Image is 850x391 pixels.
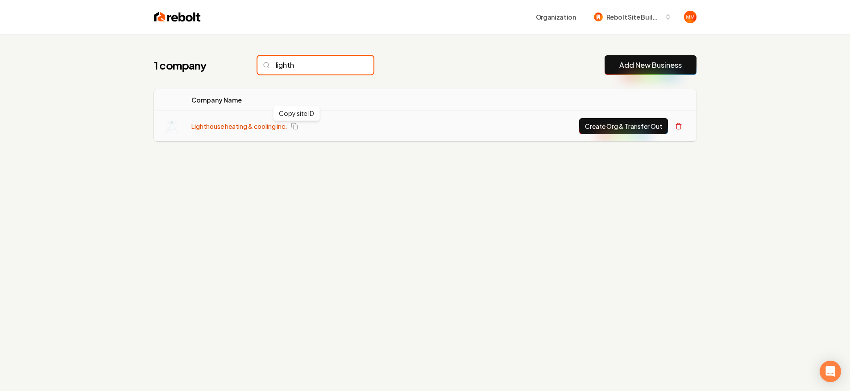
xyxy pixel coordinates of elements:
[606,12,661,22] span: Rebolt Site Builder
[184,89,437,111] th: Company Name
[165,119,179,133] img: Lighthouse heating & cooling inc. logo
[619,60,682,70] a: Add New Business
[257,56,373,74] input: Search...
[820,361,841,382] div: Open Intercom Messenger
[684,11,697,23] img: Matthew Meyer
[191,122,287,131] a: Lighthouse heating & cooling inc.
[531,9,581,25] button: Organization
[684,11,697,23] button: Open user button
[594,12,603,21] img: Rebolt Site Builder
[579,118,668,134] button: Create Org & Transfer Out
[605,55,697,75] button: Add New Business
[154,11,201,23] img: Rebolt Logo
[154,58,240,72] h1: 1 company
[279,109,314,118] p: Copy site ID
